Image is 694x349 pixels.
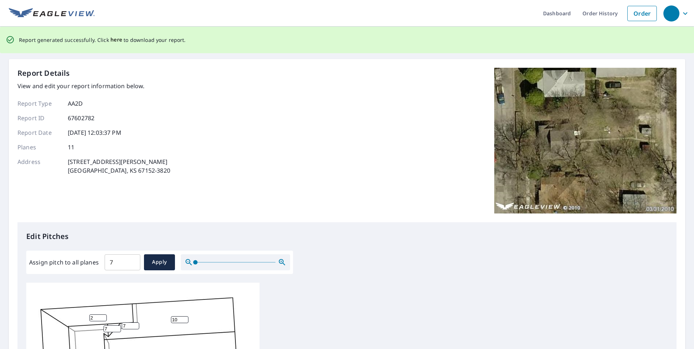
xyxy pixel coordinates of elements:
[9,8,95,19] img: EV Logo
[17,82,170,90] p: View and edit your report information below.
[17,68,70,79] p: Report Details
[17,99,61,108] p: Report Type
[17,143,61,152] p: Planes
[68,99,83,108] p: AA2D
[627,6,657,21] a: Order
[105,252,140,272] input: 00.0
[68,157,170,175] p: [STREET_ADDRESS][PERSON_NAME] [GEOGRAPHIC_DATA], KS 67152-3820
[19,35,186,44] p: Report generated successfully. Click to download your report.
[110,35,122,44] button: here
[68,143,74,152] p: 11
[17,114,61,122] p: Report ID
[494,68,677,213] img: Top image
[144,254,175,270] button: Apply
[68,114,94,122] p: 67602782
[26,231,668,242] p: Edit Pitches
[17,128,61,137] p: Report Date
[68,128,121,137] p: [DATE] 12:03:37 PM
[17,157,61,175] p: Address
[150,258,169,267] span: Apply
[29,258,99,267] label: Assign pitch to all planes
